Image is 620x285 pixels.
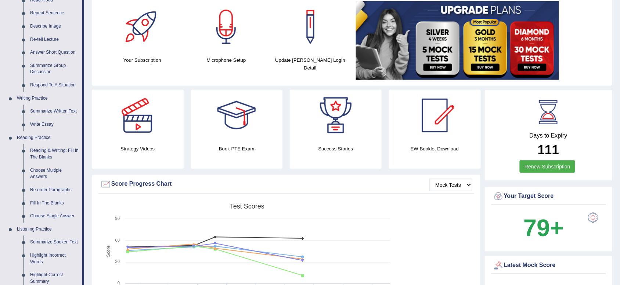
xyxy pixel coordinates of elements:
a: Renew Subscription [520,160,575,173]
tspan: Score [106,246,111,257]
text: 90 [115,216,120,221]
div: Latest Mock Score [493,260,605,271]
img: small5.jpg [356,1,559,80]
a: Respond To A Situation [27,79,82,92]
h4: Microphone Setup [188,56,265,64]
a: Re-tell Lecture [27,33,82,46]
a: Reading Practice [14,131,82,145]
h4: Update [PERSON_NAME] Login Detail [272,56,349,72]
a: Writing Practice [14,92,82,105]
div: Your Target Score [493,191,605,202]
b: 111 [538,142,559,157]
a: Re-order Paragraphs [27,184,82,197]
a: Choose Single Answer [27,210,82,223]
a: Choose Multiple Answers [27,164,82,184]
a: Listening Practice [14,223,82,236]
div: Score Progress Chart [100,179,472,190]
text: 30 [115,259,120,264]
a: Highlight Incorrect Words [27,249,82,268]
a: Summarize Spoken Text [27,236,82,249]
tspan: Test scores [230,203,264,210]
h4: Strategy Videos [92,145,184,153]
b: 79+ [523,214,564,241]
text: 60 [115,238,120,242]
h4: Days to Expiry [493,132,605,139]
a: Summarize Group Discussion [27,59,82,79]
h4: Your Subscription [104,56,181,64]
a: Answer Short Question [27,46,82,59]
text: 0 [118,281,120,285]
a: Summarize Written Text [27,105,82,118]
h4: Success Stories [290,145,382,153]
h4: EW Booklet Download [389,145,481,153]
a: Repeat Sentence [27,7,82,20]
h4: Book PTE Exam [191,145,283,153]
a: Reading & Writing: Fill In The Blanks [27,144,82,164]
a: Fill In The Blanks [27,197,82,210]
a: Write Essay [27,118,82,131]
a: Describe Image [27,20,82,33]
